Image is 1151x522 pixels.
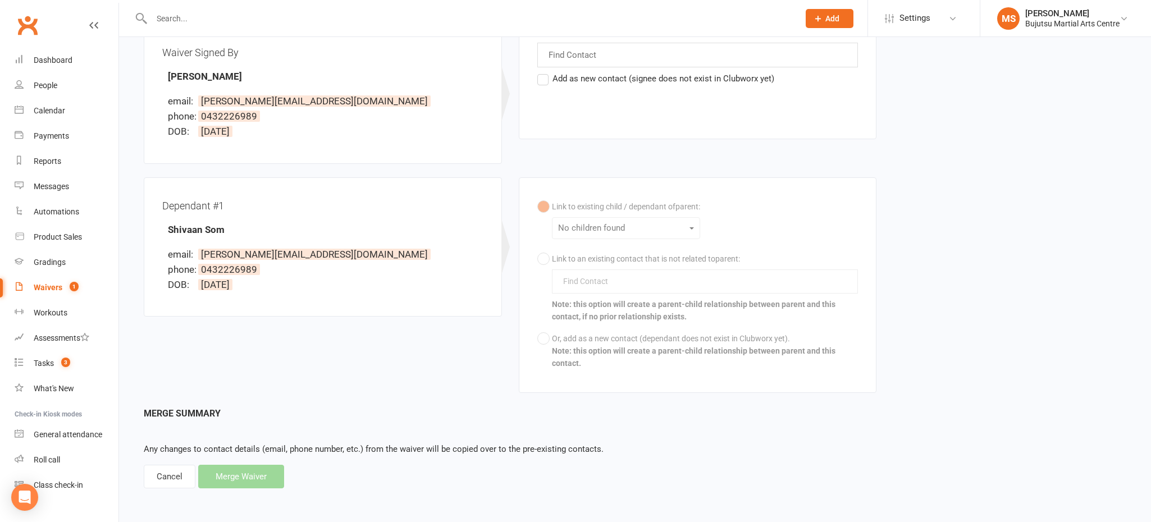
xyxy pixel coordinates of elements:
[15,300,118,326] a: Workouts
[34,106,65,115] div: Calendar
[70,282,79,291] span: 1
[34,455,60,464] div: Roll call
[168,94,196,109] div: email:
[13,11,42,39] a: Clubworx
[547,48,600,62] input: Find Contact
[198,95,431,107] span: [PERSON_NAME][EMAIL_ADDRESS][DOMAIN_NAME]
[34,308,67,317] div: Workouts
[34,480,83,489] div: Class check-in
[15,199,118,225] a: Automations
[34,157,61,166] div: Reports
[15,225,118,250] a: Product Sales
[144,406,1126,421] div: Merge Summary
[15,473,118,498] a: Class kiosk mode
[34,207,79,216] div: Automations
[15,447,118,473] a: Roll call
[15,174,118,199] a: Messages
[806,9,853,28] button: Add
[15,351,118,376] a: Tasks 3
[1025,8,1120,19] div: [PERSON_NAME]
[198,111,260,122] span: 0432226989
[15,275,118,300] a: Waivers 1
[168,224,225,235] strong: Shivaan Som
[34,430,102,439] div: General attendance
[997,7,1020,30] div: MS
[148,11,792,26] input: Search...
[15,376,118,401] a: What's New
[162,43,483,62] div: Waiver Signed By
[15,422,118,447] a: General attendance kiosk mode
[198,249,431,260] span: [PERSON_NAME][EMAIL_ADDRESS][DOMAIN_NAME]
[144,465,195,488] div: Cancel
[144,429,1126,456] p: Any changes to contact details (email, phone number, etc.) from the waiver will be copied over to...
[15,326,118,351] a: Assessments
[34,258,66,267] div: Gradings
[15,48,118,73] a: Dashboard
[34,81,57,90] div: People
[1025,19,1120,29] div: Bujutsu Martial Arts Centre
[34,56,72,65] div: Dashboard
[11,484,38,511] div: Open Intercom Messenger
[162,196,483,216] div: Dependant #1
[168,277,196,292] div: DOB:
[34,384,74,393] div: What's New
[168,71,242,82] strong: [PERSON_NAME]
[15,250,118,275] a: Gradings
[198,126,232,137] span: [DATE]
[15,149,118,174] a: Reports
[34,182,69,191] div: Messages
[34,359,54,368] div: Tasks
[198,264,260,275] span: 0432226989
[15,98,118,123] a: Calendar
[34,283,62,292] div: Waivers
[537,72,774,85] label: Add as new contact (signee does not exist in Clubworx yet)
[899,6,930,31] span: Settings
[15,123,118,149] a: Payments
[34,131,69,140] div: Payments
[825,14,839,23] span: Add
[198,279,232,290] span: [DATE]
[61,358,70,367] span: 3
[34,333,89,342] div: Assessments
[34,232,82,241] div: Product Sales
[168,247,196,262] div: email:
[168,124,196,139] div: DOB:
[168,109,196,124] div: phone:
[15,73,118,98] a: People
[168,262,196,277] div: phone:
